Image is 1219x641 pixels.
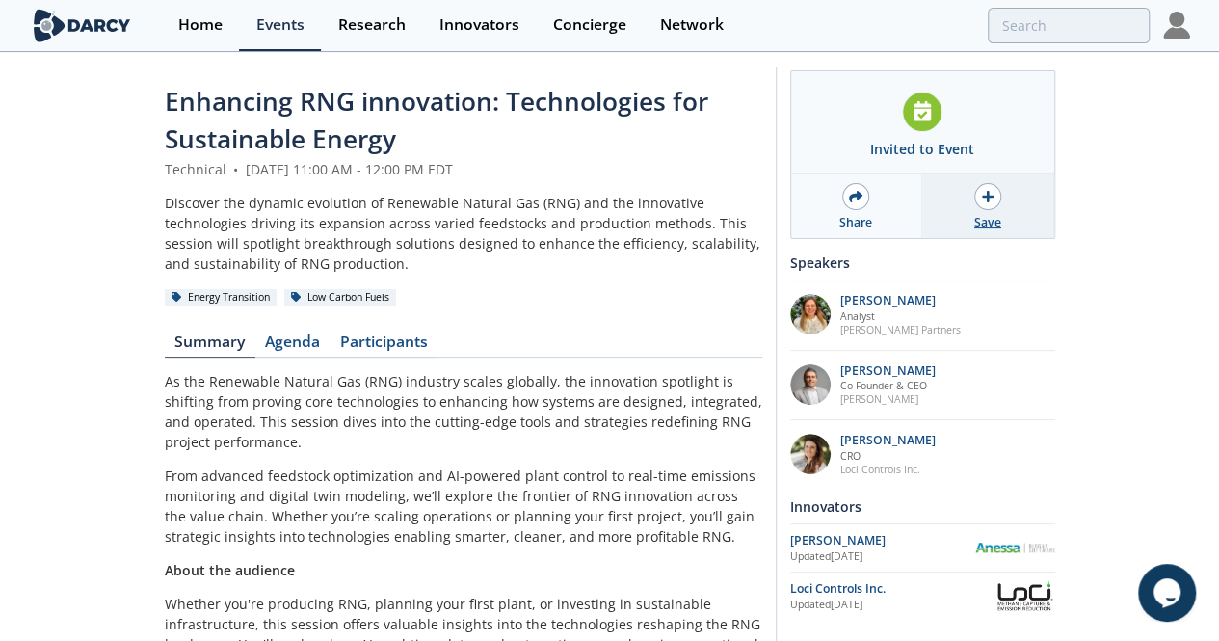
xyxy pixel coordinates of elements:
div: Innovators [439,17,519,33]
a: Loci Controls Inc. Updated[DATE] Loci Controls Inc. [790,579,1055,613]
div: [PERSON_NAME] [790,532,974,549]
span: • [230,160,242,178]
div: Updated [DATE] [790,598,994,613]
div: Loci Controls Inc. [790,580,994,598]
div: Energy Transition [165,289,278,307]
p: [PERSON_NAME] [840,364,936,378]
div: Research [338,17,406,33]
img: fddc0511-1997-4ded-88a0-30228072d75f [790,294,831,334]
a: Participants [331,334,438,358]
p: From advanced feedstock optimization and AI-powered plant control to real-time emissions monitori... [165,466,762,547]
p: [PERSON_NAME] [840,392,936,406]
p: Analyst [840,309,961,323]
img: logo-wide.svg [30,9,135,42]
p: [PERSON_NAME] [840,294,961,307]
a: Agenda [255,334,331,358]
input: Advanced Search [988,8,1150,43]
a: [PERSON_NAME] Updated[DATE] Anessa [790,531,1055,565]
p: [PERSON_NAME] [840,434,936,447]
div: Concierge [553,17,626,33]
div: Share [839,214,872,231]
img: 1fdb2308-3d70-46db-bc64-f6eabefcce4d [790,364,831,405]
img: Loci Controls Inc. [994,579,1054,613]
div: Low Carbon Fuels [284,289,397,307]
img: Anessa [974,543,1055,553]
p: As the Renewable Natural Gas (RNG) industry scales globally, the innovation spotlight is shifting... [165,371,762,452]
div: Network [660,17,724,33]
img: Profile [1163,12,1190,39]
p: Co-Founder & CEO [840,379,936,392]
div: Home [178,17,223,33]
iframe: chat widget [1138,564,1200,622]
strong: About the audience [165,561,295,579]
p: Loci Controls Inc. [840,463,936,476]
div: Events [256,17,305,33]
div: Discover the dynamic evolution of Renewable Natural Gas (RNG) and the innovative technologies dri... [165,193,762,274]
div: Innovators [790,490,1055,523]
span: Enhancing RNG innovation: Technologies for Sustainable Energy [165,84,708,156]
div: Updated [DATE] [790,549,974,565]
p: CRO [840,449,936,463]
img: 737ad19b-6c50-4cdf-92c7-29f5966a019e [790,434,831,474]
a: Summary [165,334,255,358]
div: Save [974,214,1001,231]
div: Invited to Event [870,139,974,159]
div: Speakers [790,246,1055,280]
p: [PERSON_NAME] Partners [840,323,961,336]
div: Technical [DATE] 11:00 AM - 12:00 PM EDT [165,159,762,179]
